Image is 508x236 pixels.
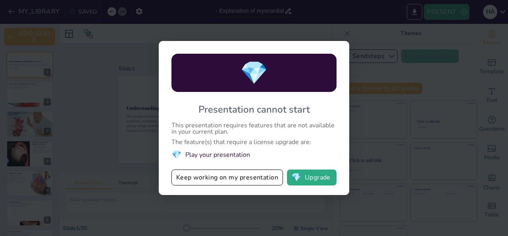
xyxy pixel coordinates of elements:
li: Play your presentation [171,149,337,160]
div: The feature(s) that require a license upgrade are: [171,139,337,145]
button: Keep working on my presentation [171,170,283,185]
span: diamond [171,149,181,160]
div: Presentation cannot start [198,103,310,116]
button: diamondUpgrade [287,170,337,185]
div: This presentation requires features that are not available in your current plan. [171,122,337,135]
span: diamond [240,58,268,88]
span: diamond [291,174,301,181]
